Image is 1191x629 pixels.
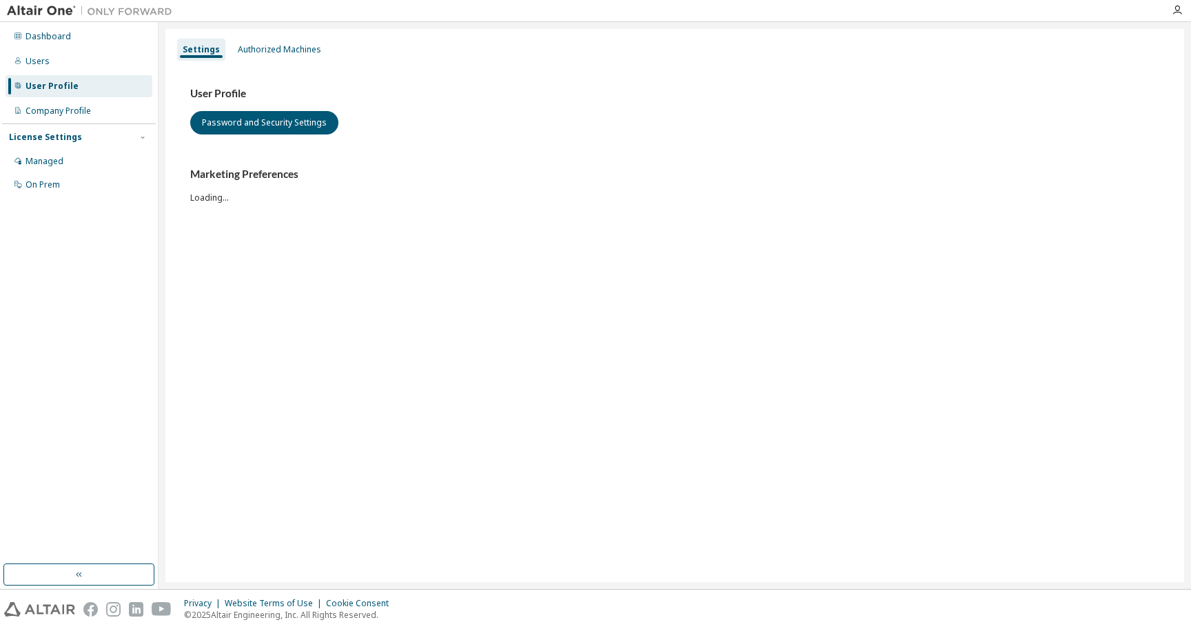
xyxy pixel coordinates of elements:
[9,132,82,143] div: License Settings
[190,87,1159,101] h3: User Profile
[26,56,50,67] div: Users
[106,602,121,617] img: instagram.svg
[26,106,91,117] div: Company Profile
[4,602,75,617] img: altair_logo.svg
[238,44,321,55] div: Authorized Machines
[7,4,179,18] img: Altair One
[184,609,397,621] p: © 2025 Altair Engineering, Inc. All Rights Reserved.
[26,81,79,92] div: User Profile
[26,31,71,42] div: Dashboard
[184,598,225,609] div: Privacy
[190,168,1159,203] div: Loading...
[190,111,338,134] button: Password and Security Settings
[26,156,63,167] div: Managed
[152,602,172,617] img: youtube.svg
[326,598,397,609] div: Cookie Consent
[190,168,1159,181] h3: Marketing Preferences
[129,602,143,617] img: linkedin.svg
[26,179,60,190] div: On Prem
[183,44,220,55] div: Settings
[83,602,98,617] img: facebook.svg
[225,598,326,609] div: Website Terms of Use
